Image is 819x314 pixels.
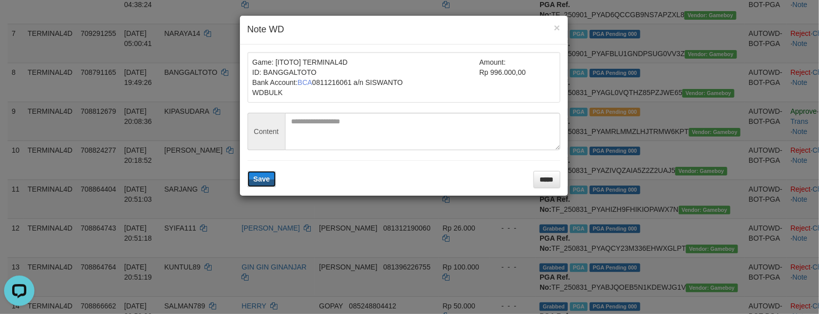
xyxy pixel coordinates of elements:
h4: Note WD [248,23,560,36]
span: Content [248,113,285,150]
td: Game: [ITOTO] TERMINAL4D ID: BANGGALTOTO Bank Account: 0811216061 a/n SISWANTO WDBULK [253,57,480,98]
span: BCA [298,78,312,86]
button: Save [248,171,276,187]
button: Open LiveChat chat widget [4,4,34,34]
button: × [554,22,560,33]
span: Save [254,175,270,183]
td: Amount: Rp 996.000,00 [479,57,555,98]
